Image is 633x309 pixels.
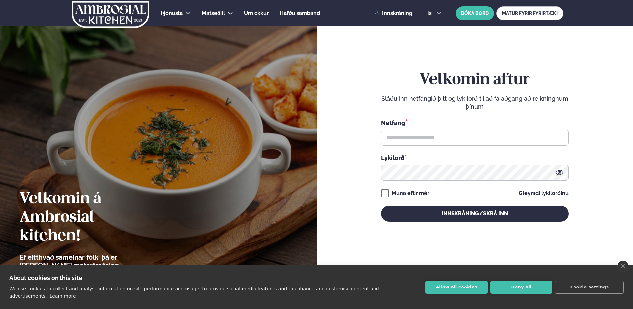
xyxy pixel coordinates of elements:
span: Matseðill [202,10,225,16]
a: MATUR FYRIR FYRIRTÆKI [496,6,563,20]
div: Lykilorð [381,154,569,162]
span: Hafðu samband [280,10,320,16]
button: Innskráning/Skrá inn [381,206,569,222]
a: Hafðu samband [280,9,320,17]
button: Deny all [490,281,552,294]
a: Um okkur [244,9,269,17]
p: Sláðu inn netfangið þitt og lykilorð til að fá aðgang að reikningnum þínum [381,95,569,110]
strong: About cookies on this site [9,274,82,281]
a: Learn more [50,293,76,299]
p: Ef eitthvað sameinar fólk, þá er [PERSON_NAME] matarferðalag. [20,253,157,269]
img: logo [71,1,150,28]
p: We use cookies to collect and analyse information on site performance and usage, to provide socia... [9,286,379,299]
button: Cookie settings [555,281,624,294]
div: Netfang [381,118,569,127]
span: Um okkur [244,10,269,16]
a: Matseðill [202,9,225,17]
a: close [617,261,628,272]
a: Gleymdi lykilorðinu [519,191,569,196]
button: BÓKA BORÐ [456,6,494,20]
span: Þjónusta [161,10,183,16]
a: Innskráning [374,10,412,16]
h2: Velkomin á Ambrosial kitchen! [20,190,157,245]
button: Allow all cookies [425,281,488,294]
span: is [427,11,434,16]
button: is [422,11,447,16]
a: Þjónusta [161,9,183,17]
h2: Velkomin aftur [381,71,569,89]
